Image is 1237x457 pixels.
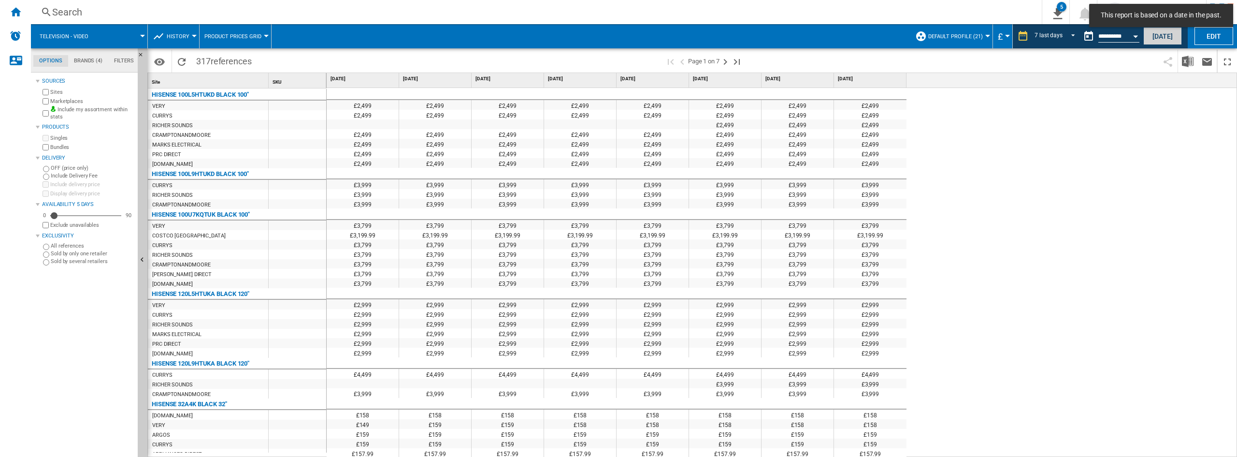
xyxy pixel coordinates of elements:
span: Product prices grid [204,33,261,40]
button: Download in Excel [1178,50,1197,73]
label: Sites [50,88,134,96]
div: RICHER SOUNDS [152,251,193,260]
span: [DATE] [548,75,614,82]
label: Singles [50,134,134,142]
div: £3,799 [399,249,471,259]
span: Page 1 on 7 [688,50,719,73]
button: Product prices grid [204,24,266,48]
div: £2,999 [399,319,471,328]
div: £2,499 [472,158,544,168]
div: £2,999 [762,309,834,319]
div: £2,499 [762,110,834,119]
button: History [167,24,194,48]
div: COSTCO [GEOGRAPHIC_DATA] [152,231,226,241]
div: £2,999 [544,309,616,319]
div: £2,499 [327,158,399,168]
div: £3,799 [834,239,906,249]
div: [DATE] [763,73,834,85]
div: £3,799 [544,249,616,259]
div: [PERSON_NAME] DIRECT [152,270,212,280]
div: VERY [152,102,165,111]
div: £3,999 [617,189,689,199]
div: £3,799 [544,220,616,230]
div: £3,999 [762,179,834,189]
div: History [153,24,194,48]
div: £3,999 [327,179,399,189]
div: [DATE] [474,73,544,85]
div: £3,799 [834,259,906,268]
div: [DATE] [329,73,399,85]
div: [DATE] [618,73,689,85]
div: £3,199.99 [327,230,399,239]
button: Edit [1194,27,1233,45]
div: £3,999 [472,199,544,208]
input: Include my assortment within stats [43,107,49,119]
div: £3,799 [327,249,399,259]
div: £2,999 [327,319,399,328]
div: CURRYS [152,310,172,320]
div: 0 [41,212,48,219]
div: £2,499 [834,139,906,148]
div: [DATE] [401,73,471,85]
div: Sort None [271,73,326,88]
div: £2,999 [762,328,834,338]
div: £3,799 [399,268,471,278]
div: £3,999 [617,179,689,189]
div: £2,999 [327,338,399,348]
span: [DATE] [403,75,469,82]
div: SKU Sort None [271,73,326,88]
label: Include my assortment within stats [50,106,134,121]
div: £2,999 [399,299,471,309]
div: £3,799 [327,239,399,249]
div: £2,499 [399,129,471,139]
md-tab-item: Brands (4) [68,55,108,67]
div: £3,799 [327,220,399,230]
div: HISENSE 120L5HTUKA BLACK 120" [152,288,249,300]
input: Sites [43,89,49,95]
label: Include delivery price [50,181,134,188]
div: £3,799 [689,239,761,249]
div: Exclusivity [42,232,134,240]
div: £3,799 [689,278,761,288]
label: Sold by only one retailer [51,250,134,257]
div: Search [52,5,1017,19]
button: Reload [172,50,191,73]
div: £2,999 [472,299,544,309]
span: [DATE] [693,75,759,82]
div: £3,999 [472,189,544,199]
button: Last page [731,50,743,73]
div: £2,999 [544,328,616,338]
button: Default profile (21) [928,24,988,48]
div: £2,499 [834,110,906,119]
button: >Previous page [676,50,688,73]
div: £3,199.99 [544,230,616,239]
button: Hide [138,48,149,66]
button: First page [665,50,676,73]
div: £3,799 [762,268,834,278]
div: £3,999 [762,199,834,208]
img: excel-24x24.png [1182,56,1194,67]
div: Delivery [42,154,134,162]
div: £3,999 [327,189,399,199]
div: £2,999 [472,309,544,319]
button: £ [998,24,1007,48]
div: HISENSE 100L9HTUKD BLACK 100" [152,168,249,180]
label: Display delivery price [50,190,134,197]
md-tab-item: Options [33,55,68,67]
label: Bundles [50,144,134,151]
div: £3,799 [327,278,399,288]
div: £2,499 [689,100,761,110]
div: Sort None [150,73,268,88]
div: £2,499 [762,100,834,110]
span: [DATE] [331,75,397,82]
div: £3,999 [617,199,689,208]
div: £3,199.99 [472,230,544,239]
div: £3,999 [689,189,761,199]
div: £2,999 [689,309,761,319]
div: £3,999 [544,189,616,199]
div: £3,799 [617,278,689,288]
md-select: REPORTS.WIZARD.STEPS.REPORT.STEPS.REPORT_OPTIONS.PERIOD: 7 last days [1034,29,1079,44]
div: £2,999 [617,338,689,348]
div: £2,499 [472,148,544,158]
